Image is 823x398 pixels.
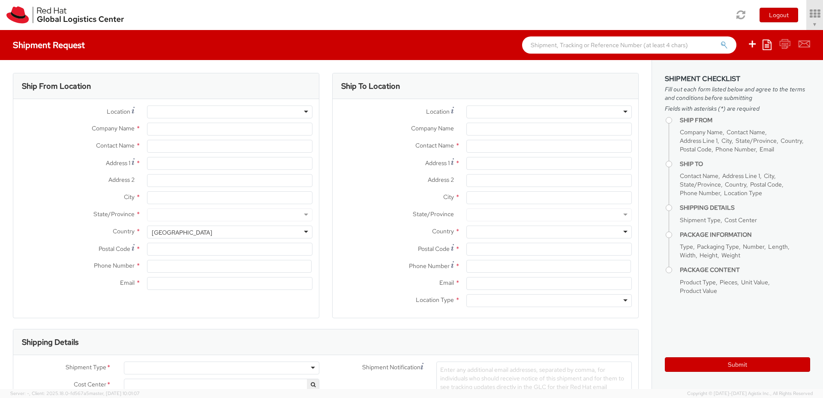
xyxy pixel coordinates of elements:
span: City [124,193,135,201]
h4: Package Content [680,267,810,273]
span: Height [700,251,718,259]
span: Phone Number [680,189,720,197]
span: Country [781,137,802,145]
span: Copyright © [DATE]-[DATE] Agistix Inc., All Rights Reserved [687,390,813,397]
span: Country [113,227,135,235]
span: State/Province [736,137,777,145]
span: Cost Center [74,380,106,390]
span: Location [426,108,450,115]
span: Number [743,243,764,250]
h3: Ship From Location [22,82,91,90]
span: Contact Name [727,128,765,136]
span: Email [120,279,135,286]
span: Server: - [10,390,30,396]
span: ▼ [812,21,817,28]
span: Address 2 [428,176,454,184]
span: Packaging Type [697,243,739,250]
span: Email [760,145,774,153]
span: City [443,193,454,201]
span: Postal Code [680,145,712,153]
span: Phone Number [409,262,450,270]
span: master, [DATE] 10:01:07 [89,390,140,396]
h4: Ship To [680,161,810,167]
span: Phone Number [94,262,135,269]
span: Address 2 [108,176,135,184]
span: Address Line 1 [680,137,718,145]
span: Company Name [411,124,454,132]
span: Address Line 1 [722,172,760,180]
span: Unit Value [741,278,768,286]
span: Email [439,279,454,286]
span: Postal Code [418,245,450,253]
span: Postal Code [750,181,782,188]
span: Contact Name [680,172,718,180]
span: Postal Code [99,245,130,253]
span: Width [680,251,696,259]
span: Address 1 [106,159,130,167]
span: Country [432,227,454,235]
h3: Shipment Checklist [665,75,810,83]
button: Logout [760,8,798,22]
div: [GEOGRAPHIC_DATA] [152,228,212,237]
span: State/Province [93,210,135,218]
span: City [764,172,774,180]
h4: Package Information [680,232,810,238]
span: Location Type [416,296,454,304]
button: Submit [665,357,810,372]
span: Company Name [92,124,135,132]
span: Location [107,108,130,115]
h4: Shipment Request [13,40,85,50]
input: Shipment, Tracking or Reference Number (at least 4 chars) [522,36,736,54]
span: Weight [721,251,740,259]
span: Shipment Type [680,216,721,224]
img: rh-logistics-00dfa346123c4ec078e1.svg [6,6,124,24]
span: Pieces [720,278,737,286]
h3: Shipping Details [22,338,78,347]
h4: Ship From [680,117,810,124]
span: Location Type [724,189,762,197]
span: Contact Name [415,142,454,149]
h3: Ship To Location [341,82,400,90]
span: Client: 2025.18.0-fd567a5 [32,390,140,396]
span: State/Province [413,210,454,218]
span: Product Type [680,278,716,286]
span: Product Value [680,287,717,295]
span: Country [725,181,746,188]
span: Contact Name [96,142,135,149]
span: City [721,137,732,145]
span: Company Name [680,128,723,136]
h4: Shipping Details [680,205,810,211]
span: Cost Center [724,216,757,224]
span: Address 1 [425,159,450,167]
span: Phone Number [715,145,756,153]
span: Shipment Notification [362,363,421,372]
span: Shipment Type [66,363,106,373]
span: Fill out each form listed below and agree to the terms and conditions before submitting [665,85,810,102]
span: State/Province [680,181,721,188]
span: Type [680,243,693,250]
span: Length [768,243,788,250]
span: , [29,390,30,396]
span: Fields with asterisks (*) are required [665,104,810,113]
